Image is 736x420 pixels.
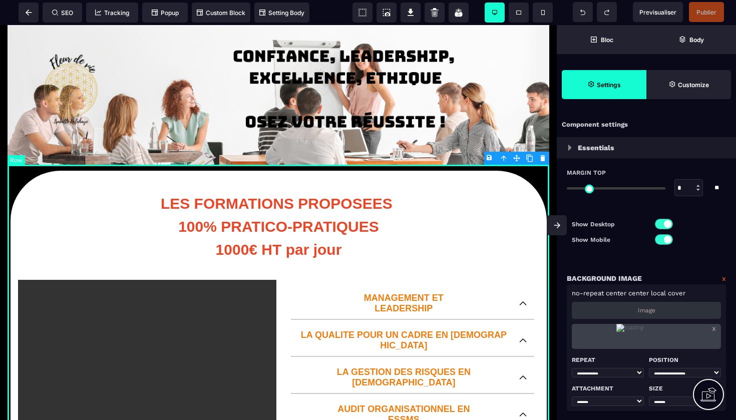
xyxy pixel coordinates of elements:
a: x [722,272,726,284]
p: Show Mobile [572,235,646,245]
span: View components [352,3,373,23]
p: AUDIT ORGANISATIONNEL EN ESSMS [298,379,509,400]
span: SEO [52,9,73,17]
span: Open Layer Manager [646,25,736,54]
span: Custom Block [197,9,245,17]
span: local [651,289,666,297]
p: Background Image [567,272,642,284]
strong: Customize [678,81,709,89]
span: no-repeat [572,289,604,297]
img: loading [568,145,572,151]
span: Previsualiser [639,9,676,16]
p: MANAGEMENT ET LEADERSHIP [298,268,509,289]
span: Open Style Manager [646,70,731,99]
span: center center [606,289,649,297]
span: Settings [562,70,646,99]
p: Repeat [572,354,644,366]
span: Publier [696,9,716,16]
span: Preview [633,2,683,22]
p: LA QUALITE POUR UN CADRE EN [DEMOGRAPHIC_DATA] [298,305,509,326]
p: Show Desktop [572,219,646,229]
img: loading [616,324,676,349]
p: Position [649,354,721,366]
p: Size [649,382,721,394]
span: Open Blocks [557,25,646,54]
p: Essentials [578,142,614,154]
p: LA GESTION DES RISQUES EN [DEMOGRAPHIC_DATA] [298,342,509,363]
strong: Body [689,36,704,44]
strong: Settings [597,81,621,89]
span: Tracking [95,9,129,17]
span: Margin Top [567,169,606,177]
p: Image [638,307,655,314]
span: Setting Body [259,9,304,17]
div: Component settings [557,115,736,135]
p: Attachment [572,382,644,394]
span: Popup [152,9,179,17]
a: x [712,324,716,333]
strong: Bloc [601,36,613,44]
b: LES FORMATIONS PROPOSEES 100% PRATICO-PRATIQUES 1000€ HT par jour [161,170,397,233]
span: Screenshot [377,3,397,23]
span: cover [668,289,685,297]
